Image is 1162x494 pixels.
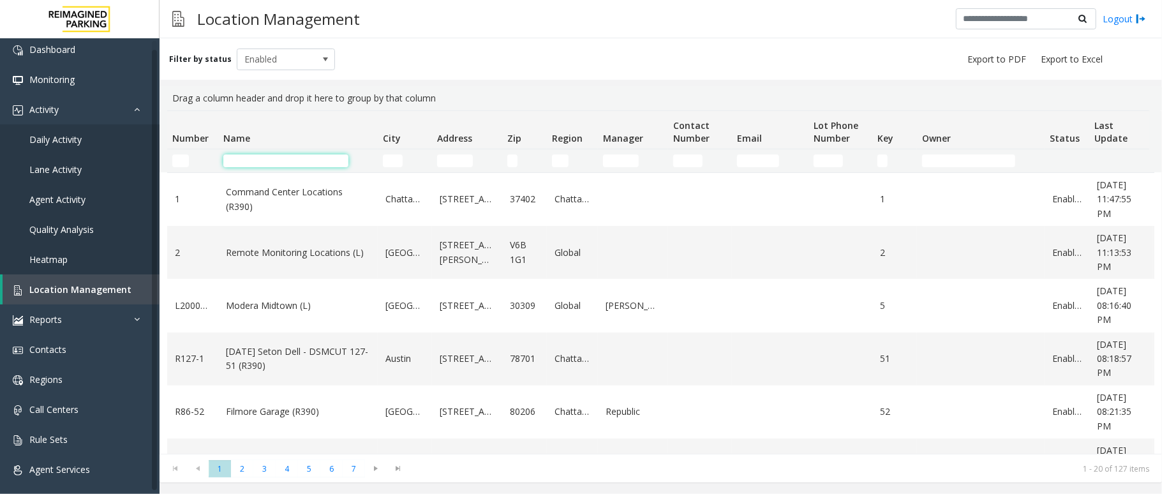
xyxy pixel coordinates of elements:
[922,132,951,144] span: Owner
[218,149,378,172] td: Name Filter
[226,451,370,479] a: BCC Garage (Also known as ANB Garage) (R390)
[880,352,909,366] a: 51
[13,435,23,445] img: 'icon'
[385,405,424,419] a: [GEOGRAPHIC_DATA]
[440,192,495,206] a: [STREET_ADDRESS]
[877,132,893,144] span: Key
[814,119,858,144] span: Lot Phone Number
[432,149,502,172] td: Address Filter
[880,192,909,206] a: 1
[737,154,779,167] input: Email Filter
[1089,149,1153,172] td: Last Update Filter
[343,460,365,477] span: Page 7
[606,299,660,313] a: [PERSON_NAME]
[507,154,518,167] input: Zip Filter
[13,285,23,296] img: 'icon'
[917,149,1045,172] td: Owner Filter
[507,132,521,144] span: Zip
[1052,352,1082,366] a: Enabled
[737,132,762,144] span: Email
[922,154,1015,167] input: Owner Filter
[237,49,315,70] span: Enabled
[320,460,343,477] span: Page 6
[1097,338,1131,379] span: [DATE] 08:18:57 PM
[1097,232,1131,273] span: [DATE] 11:13:53 PM
[29,103,59,116] span: Activity
[440,238,495,267] a: [STREET_ADDRESS][PERSON_NAME]
[29,283,131,296] span: Location Management
[555,192,590,206] a: Chattanooga
[298,460,320,477] span: Page 5
[383,154,403,167] input: City Filter
[555,299,590,313] a: Global
[167,149,218,172] td: Number Filter
[226,246,370,260] a: Remote Monitoring Locations (L)
[387,460,410,477] span: Go to the last page
[555,352,590,366] a: Chattanooga
[1136,12,1146,26] img: logout
[1097,179,1131,220] span: [DATE] 11:47:55 PM
[1097,391,1131,432] span: [DATE] 08:21:35 PM
[510,405,539,419] a: 80206
[547,149,598,172] td: Region Filter
[967,53,1026,66] span: Export to PDF
[13,375,23,385] img: 'icon'
[668,149,732,172] td: Contact Number Filter
[1045,149,1089,172] td: Status Filter
[385,192,424,206] a: Chattanooga
[13,105,23,116] img: 'icon'
[1045,111,1089,149] th: Status
[606,405,660,419] a: Republic
[175,299,211,313] a: L20000500
[226,345,370,373] a: [DATE] Seton Dell - DSMCUT 127-51 (R390)
[175,352,211,366] a: R127-1
[29,193,86,206] span: Agent Activity
[814,154,843,167] input: Lot Phone Number Filter
[962,50,1031,68] button: Export to PDF
[1097,285,1131,326] span: [DATE] 08:16:40 PM
[440,405,495,419] a: [STREET_ADDRESS]
[437,154,473,167] input: Address Filter
[673,154,703,167] input: Contact Number Filter
[440,352,495,366] a: [STREET_ADDRESS]
[1094,119,1128,144] span: Last Update
[555,246,590,260] a: Global
[209,460,231,477] span: Page 1
[175,192,211,206] a: 1
[552,154,569,167] input: Region Filter
[385,299,424,313] a: [GEOGRAPHIC_DATA]
[440,299,495,313] a: [STREET_ADDRESS]
[231,460,253,477] span: Page 2
[1052,405,1082,419] a: Enabled
[555,405,590,419] a: Chattanooga
[1052,192,1082,206] a: Enabled
[13,405,23,415] img: 'icon'
[29,133,82,146] span: Daily Activity
[880,405,909,419] a: 52
[223,154,348,167] input: Name Filter
[29,403,78,415] span: Call Centers
[276,460,298,477] span: Page 4
[365,460,387,477] span: Go to the next page
[510,299,539,313] a: 30309
[1041,53,1103,66] span: Export to Excel
[603,132,643,144] span: Manager
[385,352,424,366] a: Austin
[29,163,82,176] span: Lane Activity
[175,246,211,260] a: 2
[1097,444,1145,486] a: [DATE] 02:59:05 AM
[368,463,385,474] span: Go to the next page
[160,110,1162,454] div: Data table
[1036,50,1108,68] button: Export to Excel
[552,132,583,144] span: Region
[29,73,75,86] span: Monitoring
[1097,338,1145,380] a: [DATE] 08:18:57 PM
[169,54,232,65] label: Filter by status
[1097,178,1145,221] a: [DATE] 11:47:55 PM
[223,132,250,144] span: Name
[253,460,276,477] span: Page 3
[172,3,184,34] img: pageIcon
[226,299,370,313] a: Modera Midtown (L)
[872,149,917,172] td: Key Filter
[1097,391,1145,433] a: [DATE] 08:21:35 PM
